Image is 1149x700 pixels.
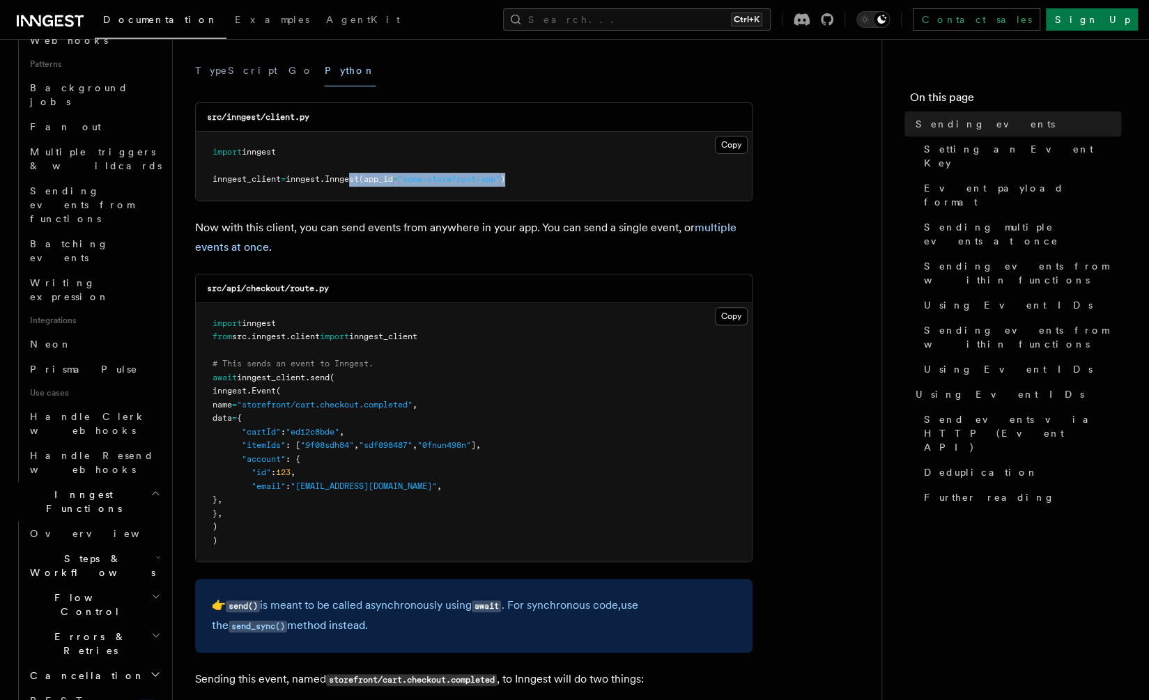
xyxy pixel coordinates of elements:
[924,490,1055,504] span: Further reading
[213,318,242,328] span: import
[24,552,155,580] span: Steps & Workflows
[247,332,252,341] span: .
[924,412,1121,454] span: Send events via HTTP (Event API)
[24,382,164,404] span: Use cases
[30,528,173,539] span: Overview
[924,323,1121,351] span: Sending events from within functions
[472,600,501,612] code: await
[242,318,276,328] span: inngest
[354,440,359,450] span: ,
[24,669,145,683] span: Cancellation
[918,407,1121,460] a: Send events via HTTP (Event API)
[412,440,417,450] span: ,
[918,357,1121,382] a: Using Event IDs
[24,521,164,546] a: Overview
[213,413,232,423] span: data
[359,440,412,450] span: "sdf098487"
[924,142,1121,170] span: Setting an Event Key
[24,443,164,482] a: Handle Resend webhooks
[30,238,109,263] span: Batching events
[30,277,109,302] span: Writing expression
[24,231,164,270] a: Batching events
[731,13,762,26] kbd: Ctrl+K
[916,117,1055,131] span: Sending events
[11,482,164,521] button: Inngest Functions
[30,185,134,224] span: Sending events from functions
[232,413,237,423] span: =
[320,332,349,341] span: import
[24,624,164,663] button: Errors & Retries
[910,382,1121,407] a: Using Event IDs
[918,137,1121,176] a: Setting an Event Key
[242,454,286,464] span: "account"
[30,364,138,375] span: Prisma Pulse
[24,332,164,357] a: Neon
[213,174,281,184] span: inngest_client
[924,465,1038,479] span: Deduplication
[213,359,373,368] span: # This sends an event to Inngest.
[398,174,500,184] span: "acme-storefront-app"
[213,386,252,396] span: inngest.
[252,332,286,341] span: inngest
[252,481,286,491] span: "email"
[1046,8,1138,31] a: Sign Up
[918,254,1121,293] a: Sending events from within functions
[918,215,1121,254] a: Sending multiple events at once
[24,357,164,382] a: Prisma Pulse
[326,14,400,25] span: AgentKit
[291,481,437,491] span: "[EMAIL_ADDRESS][DOMAIN_NAME]"
[924,181,1121,209] span: Event payload format
[305,373,310,382] span: .
[320,174,325,184] span: .
[24,139,164,178] a: Multiple triggers & wildcards
[318,4,408,38] a: AgentKit
[226,600,260,612] code: send()
[500,174,505,184] span: )
[24,270,164,309] a: Writing expression
[30,146,162,171] span: Multiple triggers & wildcards
[913,8,1040,31] a: Contact sales
[252,467,271,477] span: "id"
[918,485,1121,510] a: Further reading
[24,404,164,443] a: Handle Clerk webhooks
[286,454,300,464] span: : {
[237,373,305,382] span: inngest_client
[924,259,1121,287] span: Sending events from within functions
[24,114,164,139] a: Fan out
[918,293,1121,318] a: Using Event IDs
[252,386,276,396] span: Event
[326,674,497,686] code: storefront/cart.checkout.completed
[349,332,417,341] span: inngest_client
[242,427,281,437] span: "cartId"
[213,536,217,545] span: )
[417,440,471,450] span: "0fnun498n"
[213,495,222,504] span: },
[924,220,1121,248] span: Sending multiple events at once
[24,585,164,624] button: Flow Control
[213,373,237,382] span: await
[30,35,108,46] span: Webhooks
[226,4,318,38] a: Examples
[916,387,1084,401] span: Using Event IDs
[235,14,309,25] span: Examples
[924,298,1093,312] span: Using Event IDs
[910,89,1121,111] h4: On this page
[213,508,222,518] span: },
[286,427,339,437] span: "ed12c8bde"
[286,440,300,450] span: : [
[95,4,226,39] a: Documentation
[918,176,1121,215] a: Event payload format
[271,467,276,477] span: :
[237,400,412,410] span: "storefront/cart.checkout.completed"
[30,411,146,436] span: Handle Clerk webhooks
[924,362,1093,376] span: Using Event IDs
[291,467,295,477] span: ,
[207,112,309,122] code: src/inngest/client.py
[24,546,164,585] button: Steps & Workflows
[213,147,242,157] span: import
[291,332,320,341] span: client
[24,28,164,53] a: Webhooks
[24,178,164,231] a: Sending events from functions
[288,55,314,86] button: Go
[24,591,151,619] span: Flow Control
